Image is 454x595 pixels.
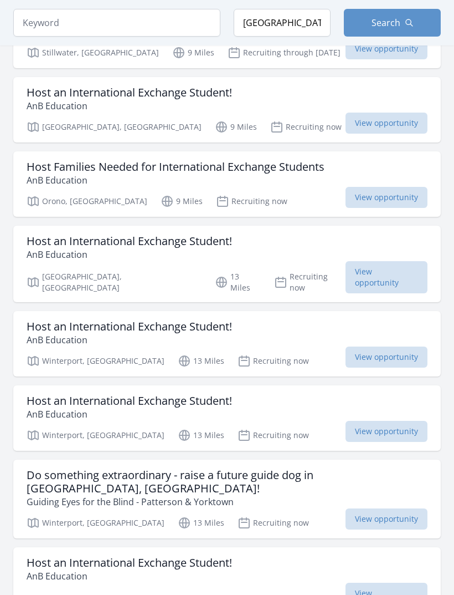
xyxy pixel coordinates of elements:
[345,509,427,530] span: View opportunity
[178,517,224,530] p: 13 Miles
[27,557,232,570] h3: Host an International Exchange Student!
[372,16,400,29] span: Search
[238,517,309,530] p: Recruiting now
[27,469,427,496] h3: Do something extraordinary - raise a future guide dog in [GEOGRAPHIC_DATA], [GEOGRAPHIC_DATA]!
[345,347,427,368] span: View opportunity
[13,78,441,143] a: Host an International Exchange Student! AnB Education [GEOGRAPHIC_DATA], [GEOGRAPHIC_DATA] 9 Mile...
[216,195,287,208] p: Recruiting now
[345,39,427,60] span: View opportunity
[27,161,324,174] h3: Host Families Needed for International Exchange Students
[274,272,345,294] p: Recruiting now
[345,187,427,208] span: View opportunity
[228,47,341,60] p: Recruiting through [DATE]
[215,121,257,134] p: 9 Miles
[238,429,309,443] p: Recruiting now
[161,195,203,208] p: 9 Miles
[27,570,232,583] p: AnB Education
[344,9,441,37] button: Search
[27,235,232,248] h3: Host an International Exchange Student!
[345,262,427,294] span: View opportunity
[27,248,232,262] p: AnB Education
[215,272,261,294] p: 13 Miles
[27,121,202,134] p: [GEOGRAPHIC_DATA], [GEOGRAPHIC_DATA]
[345,113,427,134] span: View opportunity
[27,517,164,530] p: Winterport, [GEOGRAPHIC_DATA]
[27,321,232,334] h3: Host an International Exchange Student!
[345,421,427,443] span: View opportunity
[27,496,427,509] p: Guiding Eyes for the Blind - Patterson & Yorktown
[13,460,441,539] a: Do something extraordinary - raise a future guide dog in [GEOGRAPHIC_DATA], [GEOGRAPHIC_DATA]! Gu...
[178,355,224,368] p: 13 Miles
[27,47,159,60] p: Stillwater, [GEOGRAPHIC_DATA]
[172,47,214,60] p: 9 Miles
[238,355,309,368] p: Recruiting now
[13,226,441,303] a: Host an International Exchange Student! AnB Education [GEOGRAPHIC_DATA], [GEOGRAPHIC_DATA] 13 Mil...
[27,334,232,347] p: AnB Education
[270,121,342,134] p: Recruiting now
[27,100,232,113] p: AnB Education
[27,355,164,368] p: Winterport, [GEOGRAPHIC_DATA]
[27,429,164,443] p: Winterport, [GEOGRAPHIC_DATA]
[27,408,232,421] p: AnB Education
[27,174,324,187] p: AnB Education
[13,9,220,37] input: Keyword
[178,429,224,443] p: 13 Miles
[27,195,147,208] p: Orono, [GEOGRAPHIC_DATA]
[13,386,441,451] a: Host an International Exchange Student! AnB Education Winterport, [GEOGRAPHIC_DATA] 13 Miles Recr...
[13,312,441,377] a: Host an International Exchange Student! AnB Education Winterport, [GEOGRAPHIC_DATA] 13 Miles Recr...
[27,272,202,294] p: [GEOGRAPHIC_DATA], [GEOGRAPHIC_DATA]
[27,395,232,408] h3: Host an International Exchange Student!
[27,87,232,100] h3: Host an International Exchange Student!
[234,9,331,37] input: Location
[13,152,441,217] a: Host Families Needed for International Exchange Students AnB Education Orono, [GEOGRAPHIC_DATA] 9...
